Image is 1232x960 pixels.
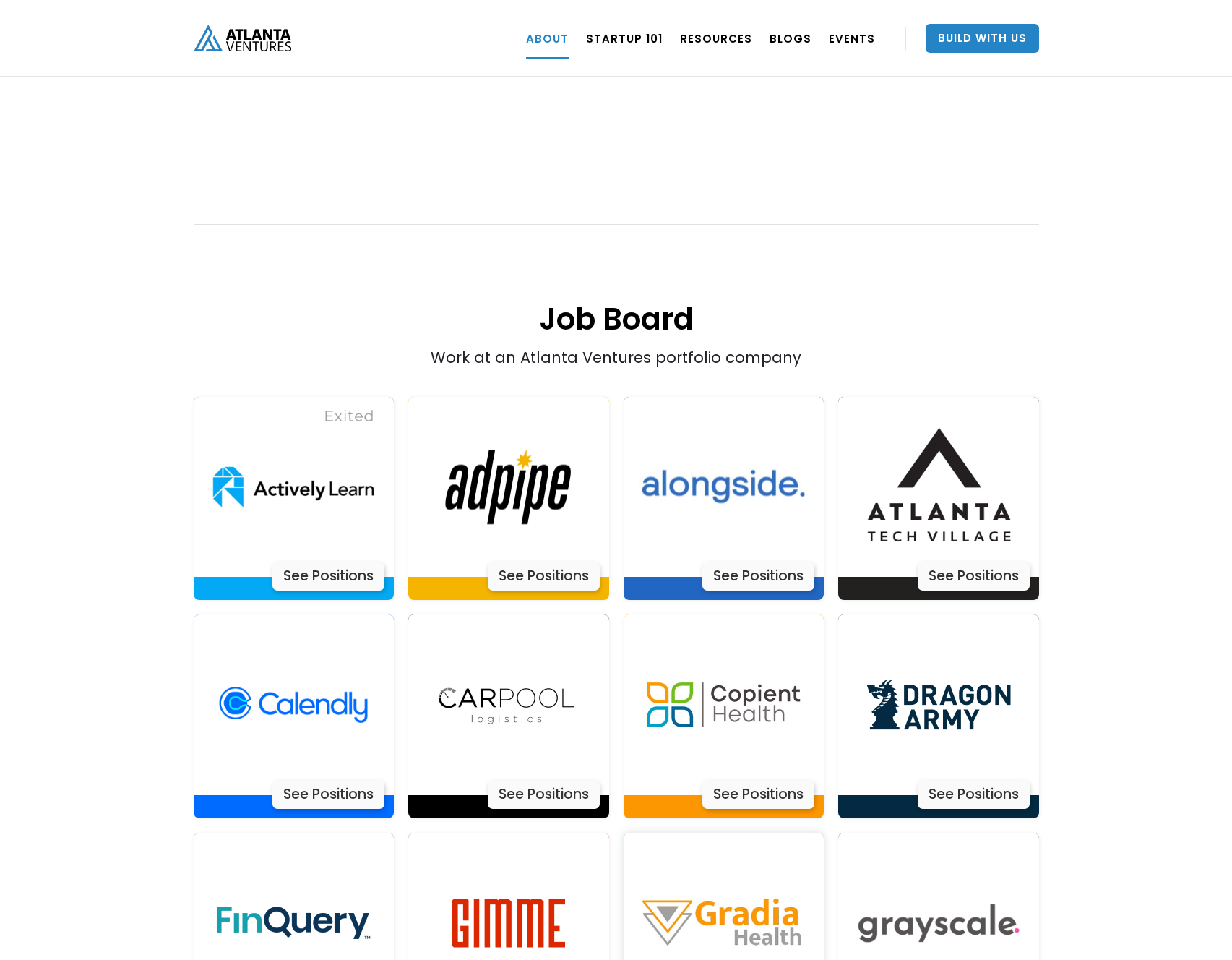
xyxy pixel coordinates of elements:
div: See Positions [272,780,384,809]
a: Actively LearnSee Positions [838,614,1039,818]
img: Actively Learn [633,614,814,795]
a: Build With Us [926,24,1039,53]
a: Startup 101 [586,18,663,59]
a: Actively LearnSee Positions [194,614,395,818]
a: ABOUT [526,18,569,59]
h1: Job Board [194,226,1039,340]
a: Actively LearnSee Positions [194,397,395,601]
a: BLOGS [770,18,811,59]
div: See Positions [918,562,1030,591]
a: Actively LearnSee Positions [408,614,609,818]
div: See Positions [488,562,600,591]
img: Actively Learn [203,397,384,578]
div: See Positions [272,562,384,591]
a: Actively LearnSee Positions [838,397,1039,601]
img: Actively Learn [848,614,1029,795]
div: See Positions [918,780,1030,809]
a: Actively LearnSee Positions [624,397,824,601]
div: Work at an Atlanta Ventures portfolio company [278,123,955,368]
div: See Positions [702,780,814,809]
img: Actively Learn [848,397,1029,578]
div: See Positions [488,780,600,809]
img: Actively Learn [418,614,599,795]
img: Actively Learn [203,614,384,795]
a: Actively LearnSee Positions [624,614,824,818]
img: Actively Learn [418,397,599,578]
a: RESOURCES [680,18,752,59]
a: EVENTS [829,18,875,59]
a: Actively LearnSee Positions [408,397,609,601]
img: Actively Learn [633,397,814,578]
div: See Positions [702,562,814,591]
